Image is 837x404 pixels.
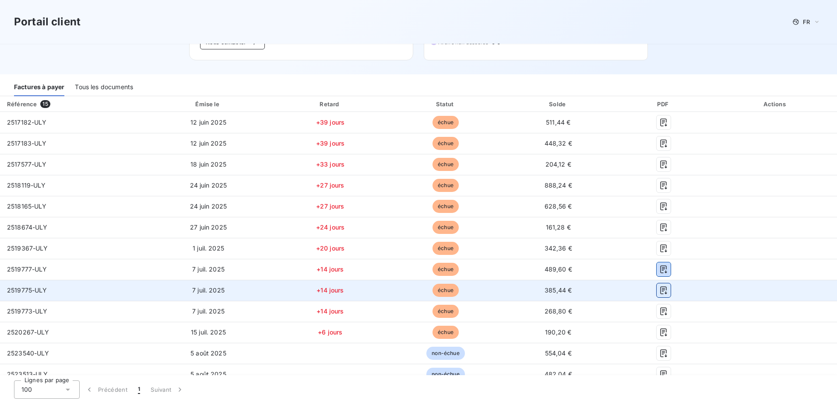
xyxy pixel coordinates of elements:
span: +20 jours [316,244,345,252]
button: Précédent [80,380,133,399]
span: échue [433,179,459,192]
div: Statut [390,100,501,108]
div: Solde [504,100,612,108]
span: 15 [40,100,50,108]
span: 190,20 € [545,328,571,336]
span: 7 juil. 2025 [192,286,225,294]
span: +14 jours [317,286,344,294]
span: 1 [138,385,140,394]
span: échue [433,263,459,276]
span: 2518119-ULY [7,181,46,189]
span: 2520267-ULY [7,328,49,336]
span: 24 juin 2025 [190,202,227,210]
span: +24 jours [316,223,345,231]
span: 7 juil. 2025 [192,307,225,315]
span: +6 jours [318,328,342,336]
span: échue [433,200,459,213]
span: 2519775-ULY [7,286,47,294]
div: Factures à payer [14,78,64,96]
span: 2518674-ULY [7,223,48,231]
span: 268,80 € [545,307,572,315]
div: Actions [715,100,835,108]
div: PDF [615,100,712,108]
span: 100 [21,385,32,394]
span: 5 août 2025 [190,370,226,378]
span: +33 jours [316,160,345,168]
span: échue [433,116,459,129]
span: 482,04 € [545,370,572,378]
span: 2517577-ULY [7,160,47,168]
span: échue [433,158,459,171]
span: +14 jours [317,265,344,273]
span: 161,28 € [546,223,571,231]
span: 12 juin 2025 [190,139,226,147]
span: non-échue [426,347,464,360]
span: 2523513-ULY [7,370,48,378]
span: 385,44 € [545,286,572,294]
span: 554,04 € [545,349,572,357]
span: 18 juin 2025 [190,160,226,168]
span: 12 juin 2025 [190,118,226,126]
span: échue [433,305,459,318]
span: 5 août 2025 [190,349,226,357]
span: 511,44 € [546,118,570,126]
button: 1 [133,380,145,399]
span: 2519773-ULY [7,307,48,315]
span: 24 juin 2025 [190,181,227,189]
span: 15 juil. 2025 [191,328,226,336]
button: Suivant [145,380,190,399]
span: échue [433,242,459,255]
span: échue [433,326,459,339]
span: échue [433,284,459,297]
span: +27 jours [316,181,344,189]
span: 204,12 € [545,160,571,168]
span: 2517182-ULY [7,118,47,126]
span: échue [433,221,459,234]
div: Tous les documents [75,78,133,96]
span: 2518165-ULY [7,202,47,210]
span: 2519777-ULY [7,265,47,273]
span: +39 jours [316,139,345,147]
span: 7 juil. 2025 [192,265,225,273]
h3: Portail client [14,14,81,30]
span: 1 juil. 2025 [193,244,224,252]
span: 2523540-ULY [7,349,49,357]
div: Émise le [147,100,270,108]
div: Référence [7,101,37,108]
span: +39 jours [316,118,345,126]
span: 888,24 € [545,181,572,189]
span: 448,32 € [545,139,572,147]
span: +14 jours [317,307,344,315]
span: non-échue [426,368,464,381]
span: échue [433,137,459,150]
span: 27 juin 2025 [190,223,227,231]
span: 342,36 € [545,244,572,252]
div: Retard [274,100,387,108]
span: +27 jours [316,202,344,210]
span: FR [803,18,810,25]
span: 489,60 € [545,265,572,273]
span: 2517183-ULY [7,139,47,147]
span: 628,56 € [545,202,572,210]
span: 2519367-ULY [7,244,48,252]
